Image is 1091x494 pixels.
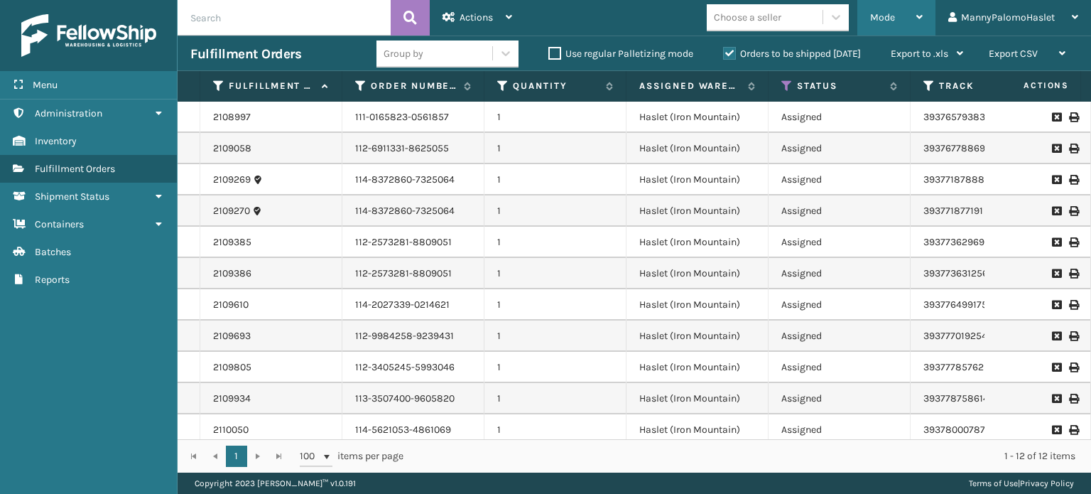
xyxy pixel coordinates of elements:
[939,80,1025,92] label: Tracking Number
[484,164,626,195] td: 1
[423,449,1075,463] div: 1 - 12 of 12 items
[226,446,247,467] a: 1
[35,135,77,147] span: Inventory
[923,267,988,279] a: 393773631256
[626,195,769,227] td: Haslet (Iron Mountain)
[1052,237,1060,247] i: Request to Be Cancelled
[213,392,251,406] a: 2109934
[484,133,626,164] td: 1
[35,107,102,119] span: Administration
[371,80,457,92] label: Order Number
[342,258,484,289] td: 112-2573281-8809051
[33,79,58,91] span: Menu
[923,392,989,404] a: 393778758614
[195,473,356,494] p: Copyright 2023 [PERSON_NAME]™ v 1.0.191
[769,289,911,321] td: Assigned
[1069,363,1078,372] i: Print Label
[1052,269,1060,279] i: Request to Be Cancelled
[870,11,895,23] span: Mode
[769,133,911,164] td: Assigned
[460,11,493,23] span: Actions
[35,246,71,258] span: Batches
[1069,331,1078,341] i: Print Label
[923,142,990,154] a: 393767788697
[923,173,990,186] a: 393771878886
[769,258,911,289] td: Assigned
[384,46,423,61] div: Group by
[21,14,156,57] img: logo
[35,274,70,286] span: Reports
[213,267,251,281] a: 2109386
[35,218,84,230] span: Containers
[626,383,769,414] td: Haslet (Iron Mountain)
[769,227,911,258] td: Assigned
[213,423,249,437] a: 2110050
[342,164,484,195] td: 114-8372860-7325064
[714,10,781,25] div: Choose a seller
[891,48,948,60] span: Export to .xls
[1069,237,1078,247] i: Print Label
[342,227,484,258] td: 112-2573281-8809051
[626,258,769,289] td: Haslet (Iron Mountain)
[35,190,109,203] span: Shipment Status
[484,195,626,227] td: 1
[989,48,1038,60] span: Export CSV
[342,352,484,383] td: 112-3405245-5993046
[769,352,911,383] td: Assigned
[626,414,769,446] td: Haslet (Iron Mountain)
[797,80,883,92] label: Status
[769,414,911,446] td: Assigned
[769,195,911,227] td: Assigned
[969,478,1018,488] a: Terms of Use
[1052,175,1060,185] i: Request to Be Cancelled
[1052,206,1060,216] i: Request to Be Cancelled
[484,289,626,321] td: 1
[213,204,250,218] a: 2109270
[923,424,991,436] a: 393780007875
[626,102,769,133] td: Haslet (Iron Mountain)
[484,102,626,133] td: 1
[923,236,990,248] a: 393773629690
[769,102,911,133] td: Assigned
[1069,112,1078,122] i: Print Label
[626,133,769,164] td: Haslet (Iron Mountain)
[484,414,626,446] td: 1
[342,414,484,446] td: 114-5621053-4861069
[213,235,251,249] a: 2109385
[213,329,251,343] a: 2109693
[484,383,626,414] td: 1
[626,164,769,195] td: Haslet (Iron Mountain)
[342,289,484,321] td: 114-2027339-0214621
[1069,300,1078,310] i: Print Label
[213,173,251,187] a: 2109269
[513,80,599,92] label: Quantity
[769,383,911,414] td: Assigned
[484,227,626,258] td: 1
[548,48,693,60] label: Use regular Palletizing mode
[300,449,321,463] span: 100
[484,352,626,383] td: 1
[923,205,983,217] a: 393771877191
[723,48,861,60] label: Orders to be shipped [DATE]
[1052,144,1060,154] i: Request to Be Cancelled
[1052,331,1060,341] i: Request to Be Cancelled
[213,141,251,156] a: 2109058
[213,360,251,375] a: 2109805
[769,321,911,352] td: Assigned
[190,45,301,63] h3: Fulfillment Orders
[923,361,989,373] a: 393777857625
[342,195,484,227] td: 114-8372860-7325064
[1052,300,1060,310] i: Request to Be Cancelled
[342,383,484,414] td: 113-3507400-9605820
[1069,175,1078,185] i: Print Label
[300,446,403,467] span: items per page
[769,164,911,195] td: Assigned
[484,258,626,289] td: 1
[1069,206,1078,216] i: Print Label
[1052,363,1060,372] i: Request to Be Cancelled
[1069,394,1078,404] i: Print Label
[484,321,626,352] td: 1
[923,299,987,311] a: 393776499175
[342,102,484,133] td: 111-0165823-0561857
[923,330,987,342] a: 393777019254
